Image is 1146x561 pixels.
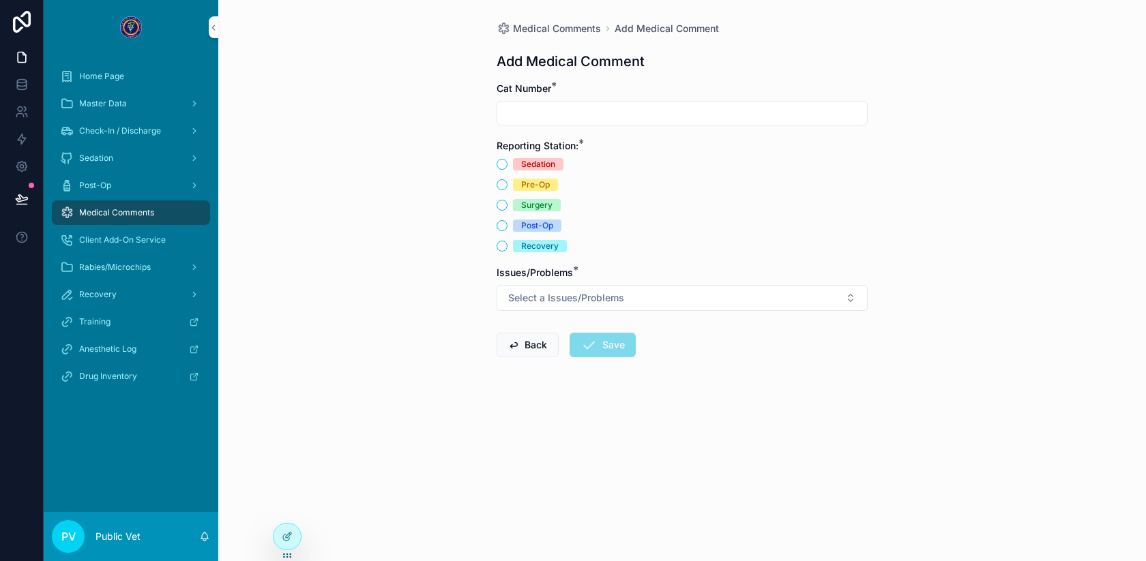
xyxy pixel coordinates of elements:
[79,71,124,82] span: Home Page
[79,344,136,354] span: Anesthetic Log
[79,153,113,164] span: Sedation
[52,228,210,252] a: Client Add-On Service
[513,22,601,35] span: Medical Comments
[79,180,111,191] span: Post-Op
[52,146,210,170] a: Sedation
[61,528,76,545] span: PV
[52,309,210,334] a: Training
[497,22,601,35] a: Medical Comments
[52,255,210,279] a: Rabies/Microchips
[497,333,559,357] button: Back
[79,234,166,245] span: Client Add-On Service
[615,22,719,35] a: Add Medical Comment
[79,207,154,218] span: Medical Comments
[521,158,555,170] div: Sedation
[52,119,210,143] a: Check-In / Discharge
[497,267,573,278] span: Issues/Problems
[95,530,141,543] p: Public Vet
[52,91,210,116] a: Master Data
[79,98,127,109] span: Master Data
[521,179,550,191] div: Pre-Op
[497,285,868,311] button: Select Button
[52,282,210,307] a: Recovery
[521,219,553,232] div: Post-Op
[79,262,151,273] span: Rabies/Microchips
[120,16,142,38] img: App logo
[79,289,117,300] span: Recovery
[497,82,551,94] span: Cat Number
[79,316,111,327] span: Training
[52,364,210,389] a: Drug Inventory
[44,55,218,406] div: scrollable content
[521,199,553,211] div: Surgery
[52,64,210,89] a: Home Page
[52,200,210,225] a: Medical Comments
[497,140,578,151] span: Reporting Station:
[521,240,559,252] div: Recovery
[52,337,210,361] a: Anesthetic Log
[497,52,645,71] h1: Add Medical Comment
[79,371,137,382] span: Drug Inventory
[79,125,161,136] span: Check-In / Discharge
[52,173,210,198] a: Post-Op
[508,291,624,305] span: Select a Issues/Problems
